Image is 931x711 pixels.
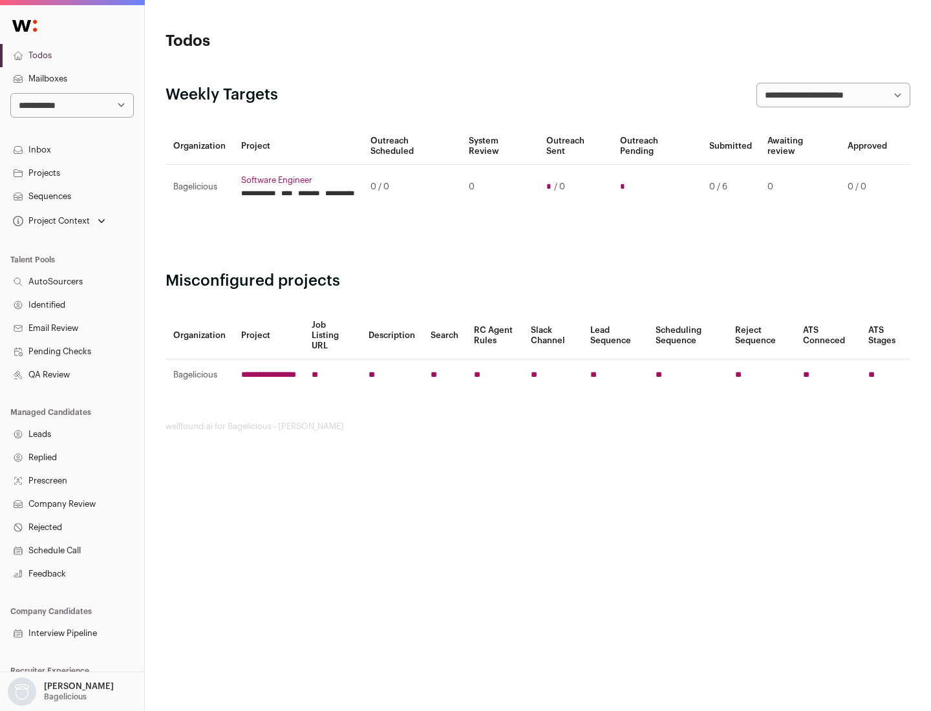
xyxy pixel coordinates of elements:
[304,312,361,359] th: Job Listing URL
[166,271,910,292] h2: Misconfigured projects
[10,212,108,230] button: Open dropdown
[233,128,363,165] th: Project
[612,128,701,165] th: Outreach Pending
[233,312,304,359] th: Project
[840,128,895,165] th: Approved
[44,692,87,702] p: Bagelicious
[795,312,860,359] th: ATS Conneced
[5,13,44,39] img: Wellfound
[760,128,840,165] th: Awaiting review
[44,681,114,692] p: [PERSON_NAME]
[701,165,760,209] td: 0 / 6
[166,312,233,359] th: Organization
[539,128,613,165] th: Outreach Sent
[523,312,583,359] th: Slack Channel
[8,677,36,706] img: nopic.png
[861,312,910,359] th: ATS Stages
[241,175,355,186] a: Software Engineer
[701,128,760,165] th: Submitted
[166,165,233,209] td: Bagelicious
[363,165,461,209] td: 0 / 0
[461,165,538,209] td: 0
[554,182,565,192] span: / 0
[5,677,116,706] button: Open dropdown
[466,312,522,359] th: RC Agent Rules
[363,128,461,165] th: Outreach Scheduled
[166,128,233,165] th: Organization
[648,312,727,359] th: Scheduling Sequence
[166,31,414,52] h1: Todos
[166,421,910,432] footer: wellfound:ai for Bagelicious - [PERSON_NAME]
[583,312,648,359] th: Lead Sequence
[361,312,423,359] th: Description
[166,359,233,391] td: Bagelicious
[727,312,796,359] th: Reject Sequence
[166,85,278,105] h2: Weekly Targets
[423,312,466,359] th: Search
[10,216,90,226] div: Project Context
[461,128,538,165] th: System Review
[840,165,895,209] td: 0 / 0
[760,165,840,209] td: 0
